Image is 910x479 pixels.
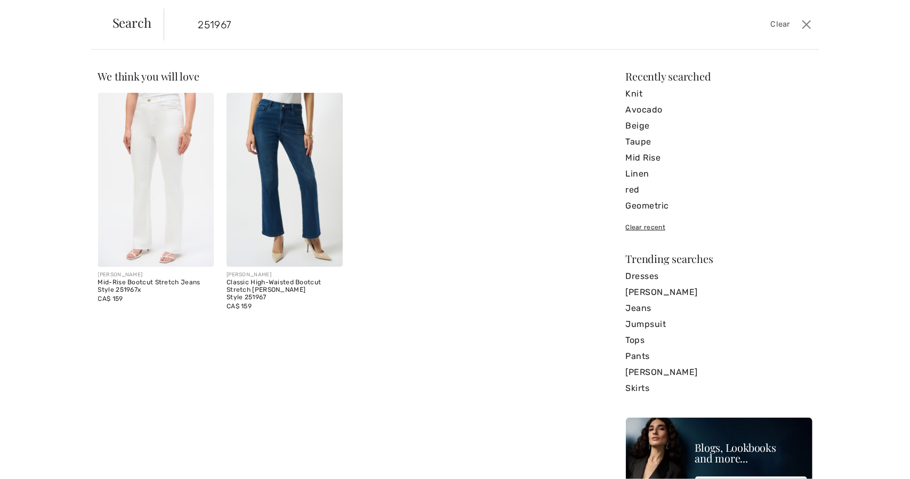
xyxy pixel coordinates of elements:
a: Taupe [626,134,812,150]
div: [PERSON_NAME] [98,271,214,279]
div: Clear recent [626,222,812,232]
input: TYPE TO SEARCH [190,9,646,41]
a: Knit [626,86,812,102]
a: Avocado [626,102,812,118]
span: Chat [23,7,45,17]
a: Linen [626,166,812,182]
a: Pants [626,348,812,364]
span: Clear [771,19,791,30]
a: Geometric [626,198,812,214]
a: Mid Rise [626,150,812,166]
button: Close [799,16,815,33]
img: Classic High-Waisted Bootcut Stretch Jean Style 251967. DARK DENIM BLUE [227,93,343,267]
a: Tops [626,332,812,348]
img: Mid-Rise Bootcut Stretch Jeans Style 251967x. White [98,93,214,267]
span: CA$ 159 [227,302,252,310]
div: Blogs, Lookbooks and more... [695,443,807,464]
div: Trending searches [626,253,812,264]
span: Search [112,16,151,29]
div: Mid-Rise Bootcut Stretch Jeans Style 251967x [98,279,214,294]
a: [PERSON_NAME] [626,284,812,300]
a: red [626,182,812,198]
span: We think you will love [98,69,199,83]
a: Beige [626,118,812,134]
span: CA$ 159 [98,295,123,302]
a: Jeans [626,300,812,316]
a: Dresses [626,268,812,284]
a: Skirts [626,380,812,396]
a: [PERSON_NAME] [626,364,812,380]
div: Recently searched [626,71,812,82]
a: Jumpsuit [626,316,812,332]
div: [PERSON_NAME] [227,271,343,279]
div: Classic High-Waisted Bootcut Stretch [PERSON_NAME] Style 251967 [227,279,343,301]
